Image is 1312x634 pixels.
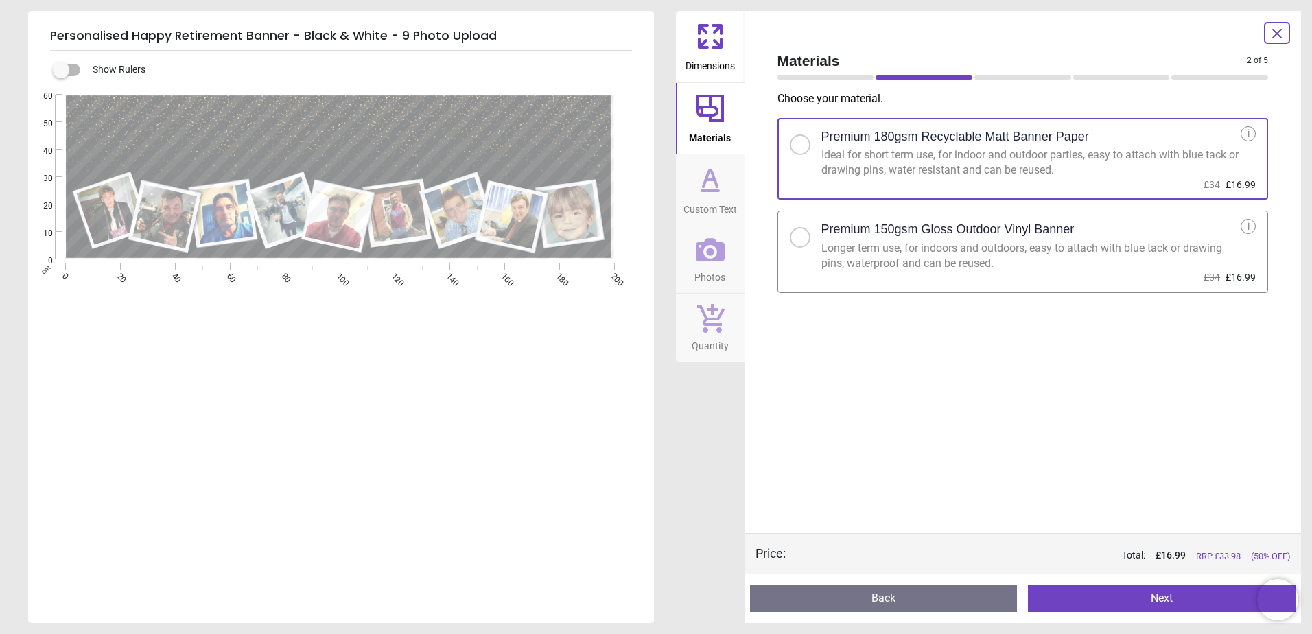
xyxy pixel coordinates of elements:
span: RRP [1196,550,1241,563]
span: £34 [1204,179,1220,190]
span: (50% OFF) [1251,550,1290,563]
iframe: Brevo live chat [1257,579,1298,620]
span: £34 [1204,272,1220,283]
button: Photos [676,226,745,294]
span: Materials [689,125,731,145]
div: Ideal for short term use, for indoor and outdoor parties, easy to attach with blue tack or drawin... [821,148,1241,178]
span: 0 [27,255,53,267]
span: Materials [777,51,1247,71]
span: 16.99 [1161,550,1186,561]
span: £ [1156,549,1186,563]
span: Photos [694,264,725,285]
span: 20 [27,200,53,212]
div: i [1241,126,1256,141]
span: Custom Text [683,196,737,217]
button: Next [1028,585,1296,612]
div: Price : [755,545,786,562]
button: Custom Text [676,154,745,226]
div: i [1241,219,1256,234]
span: 40 [27,145,53,157]
h5: Personalised Happy Retirement Banner - Black & White - 9 Photo Upload [50,22,632,51]
span: Dimensions [686,53,735,73]
div: Show Rulers [61,62,654,78]
button: Materials [676,83,745,154]
button: Quantity [676,294,745,362]
h2: Premium 150gsm Gloss Outdoor Vinyl Banner [821,221,1075,238]
span: £16.99 [1226,272,1256,283]
span: Quantity [692,333,729,353]
h2: Premium 180gsm Recyclable Matt Banner Paper [821,128,1089,145]
span: 60 [27,91,53,102]
span: 10 [27,228,53,239]
span: £ 33.98 [1215,551,1241,561]
button: Back [750,585,1018,612]
span: £16.99 [1226,179,1256,190]
span: 50 [27,118,53,130]
div: Total: [806,549,1291,563]
button: Dimensions [676,11,745,82]
p: Choose your material . [777,91,1280,106]
span: 30 [27,173,53,185]
div: Longer term use, for indoors and outdoors, easy to attach with blue tack or drawing pins, waterpr... [821,241,1241,272]
span: 2 of 5 [1247,55,1268,67]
